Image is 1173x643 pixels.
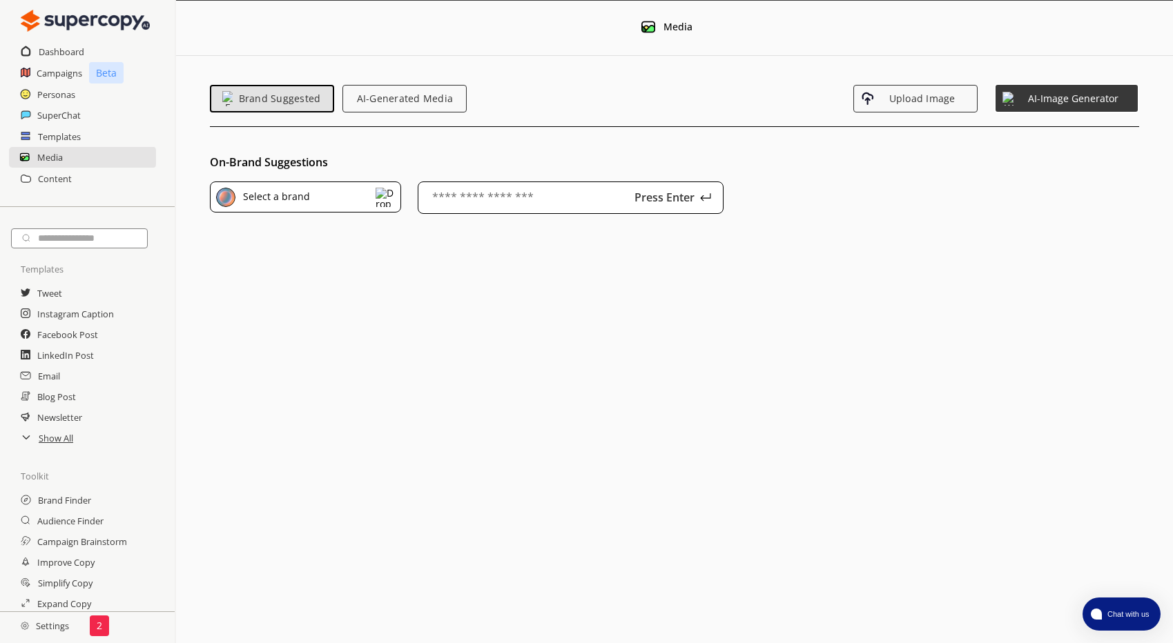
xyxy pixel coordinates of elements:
[37,552,95,573] a: Improve Copy
[1102,609,1152,620] span: Chat with us
[39,41,84,62] a: Dashboard
[663,21,692,32] div: Media
[700,192,711,203] img: Press Enter
[37,345,94,366] a: LinkedIn Post
[233,93,326,104] span: Brand Suggested
[89,62,124,83] p: Beta
[238,188,310,209] div: Select a brand
[641,20,655,34] img: Media Icon
[37,511,104,531] a: Audience Finder
[1083,597,1161,631] button: atlas-launcher
[21,622,29,630] img: Close
[875,93,970,104] span: Upload Image
[39,428,73,448] a: Show All
[37,147,63,168] a: Media
[37,63,82,83] a: Campaigns
[376,188,395,207] img: Dropdown
[37,386,76,407] a: Blog Post
[37,105,81,126] a: SuperChat
[37,531,127,552] a: Campaign Brainstorm
[38,573,93,593] a: Simplify Copy
[342,85,467,112] button: AI-Generated Media
[645,189,717,206] button: Press Enter
[38,490,91,511] a: Brand Finder
[38,366,60,386] a: Email
[210,157,1173,168] div: On-Brand Suggestions
[97,620,102,631] p: 2
[38,126,81,147] a: Templates
[853,85,978,112] button: Upload IconUpload Image
[37,283,62,304] a: Tweet
[37,407,82,428] a: Newsletter
[216,188,235,207] img: Brand
[38,168,72,189] a: Content
[37,324,98,345] a: Facebook Post
[37,304,114,324] a: Instagram Caption
[994,83,1139,113] button: Weather Stars IconAI-Image Generator
[630,192,699,203] p: Press Enter
[350,93,459,104] span: AI-Generated Media
[21,7,150,34] img: Close
[210,85,334,112] button: Emoji IconBrand Suggested
[861,92,875,106] img: Upload Icon
[1016,93,1131,104] span: AI-Image Generator
[37,593,91,614] a: Expand Copy
[222,91,233,106] img: Emoji Icon
[1002,92,1016,106] img: Weather Stars Icon
[37,84,75,105] a: Personas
